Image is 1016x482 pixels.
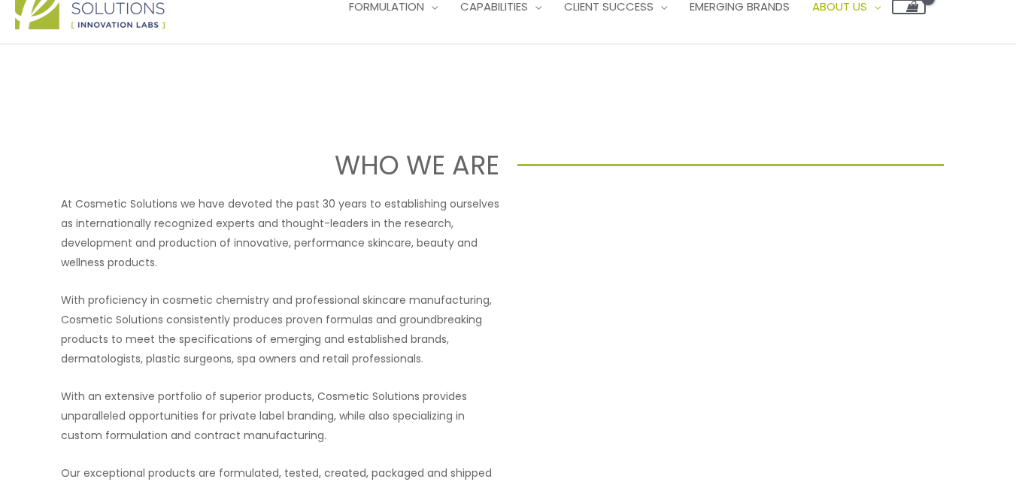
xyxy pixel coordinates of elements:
iframe: Get to know Cosmetic Solutions Private Label Skin Care [517,194,956,441]
p: With proficiency in cosmetic chemistry and professional skincare manufacturing, Cosmetic Solution... [61,290,499,368]
p: With an extensive portfolio of superior products, Cosmetic Solutions provides unparalleled opport... [61,387,499,445]
p: At Cosmetic Solutions we have devoted the past 30 years to establishing ourselves as internationa... [61,194,499,272]
h1: WHO WE ARE [72,147,499,183]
